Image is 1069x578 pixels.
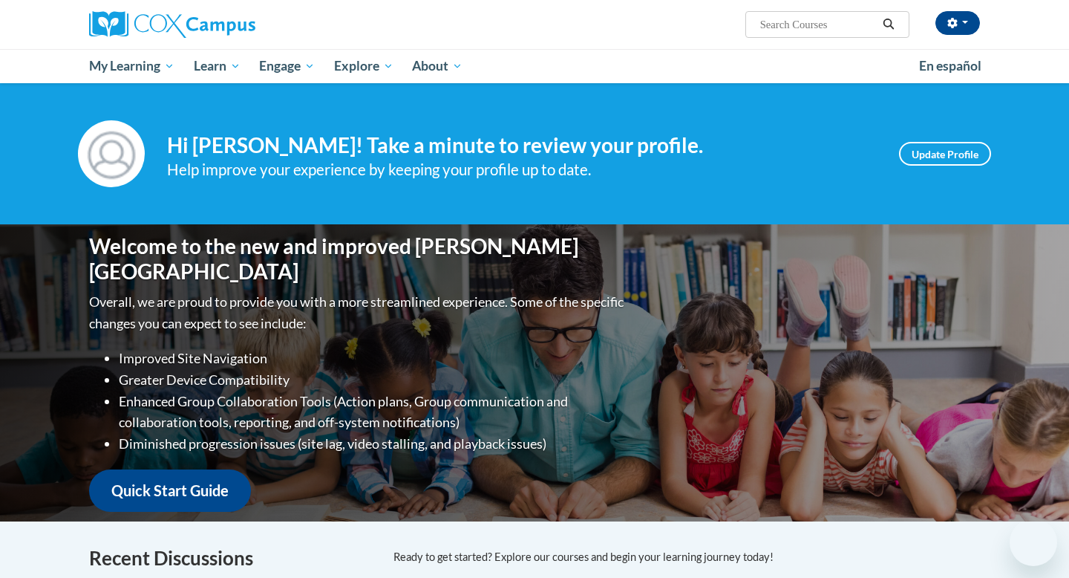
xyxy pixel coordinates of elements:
h4: Recent Discussions [89,544,371,573]
h4: Hi [PERSON_NAME]! Take a minute to review your profile. [167,133,877,158]
iframe: Button to launch messaging window [1010,519,1057,566]
h1: Welcome to the new and improved [PERSON_NAME][GEOGRAPHIC_DATA] [89,234,627,284]
a: Learn [184,49,250,83]
li: Enhanced Group Collaboration Tools (Action plans, Group communication and collaboration tools, re... [119,391,627,434]
a: Engage [249,49,324,83]
a: Update Profile [899,142,991,166]
span: My Learning [89,57,174,75]
a: En español [909,51,991,82]
a: My Learning [79,49,184,83]
span: En español [919,58,981,74]
span: Engage [259,57,315,75]
button: Account Settings [935,11,980,35]
span: About [412,57,462,75]
a: Quick Start Guide [89,470,251,512]
a: Explore [324,49,403,83]
li: Greater Device Compatibility [119,369,627,391]
img: Profile Image [78,120,145,187]
a: Cox Campus [89,11,371,38]
div: Main menu [67,49,1002,83]
span: Explore [334,57,393,75]
li: Improved Site Navigation [119,348,627,369]
span: Learn [194,57,241,75]
p: Overall, we are proud to provide you with a more streamlined experience. Some of the specific cha... [89,291,627,334]
div: Help improve your experience by keeping your profile up to date. [167,158,877,182]
li: Diminished progression issues (site lag, video stalling, and playback issues) [119,433,627,455]
button: Search [877,16,900,33]
input: Search Courses [759,16,877,33]
a: About [403,49,473,83]
img: Cox Campus [89,11,255,38]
